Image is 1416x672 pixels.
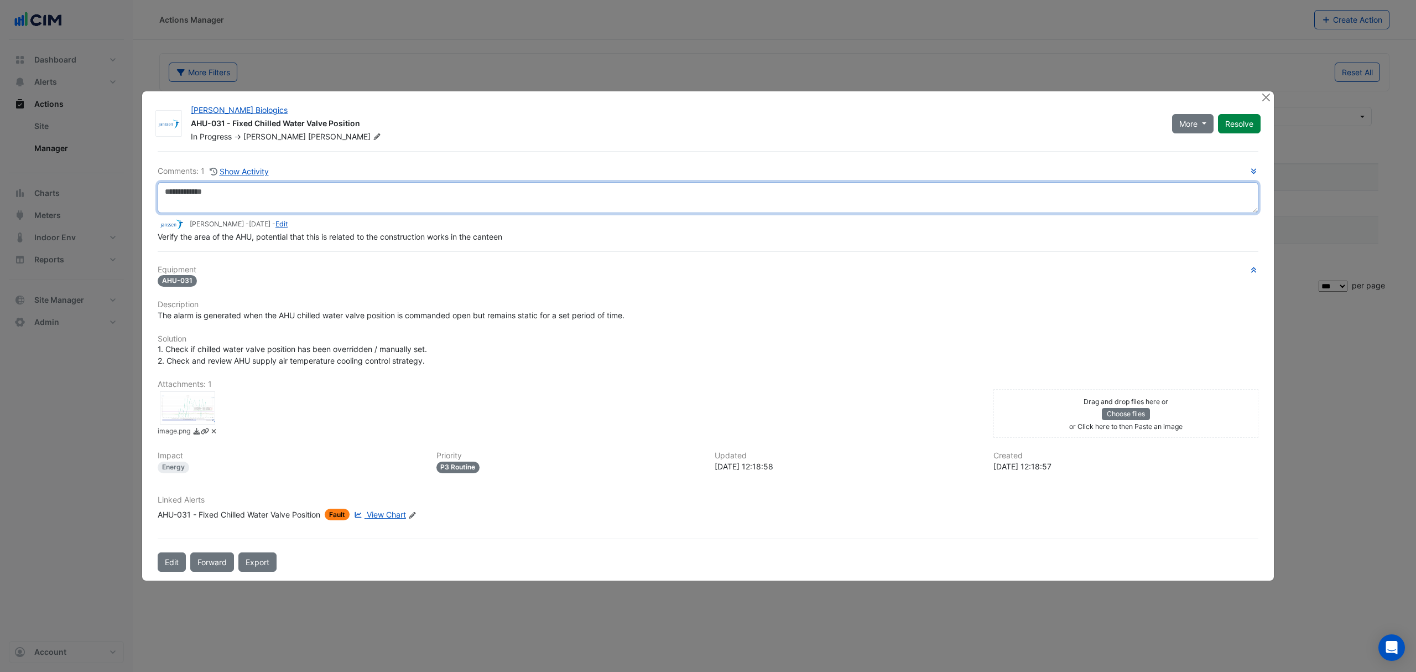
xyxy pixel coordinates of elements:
a: Copy link to clipboard [201,426,209,438]
a: View Chart [352,509,406,520]
img: JnJ Janssen [156,118,181,130]
div: Comments: 1 [158,165,269,178]
span: 2025-07-31 12:18:58 [249,220,270,228]
a: Export [238,552,277,572]
div: [DATE] 12:18:57 [993,461,1259,472]
h6: Impact [158,451,423,461]
span: [PERSON_NAME] [243,132,306,141]
button: More [1172,114,1214,133]
h6: Priority [436,451,702,461]
h6: Created [993,451,1259,461]
small: or Click here to then Paste an image [1069,422,1183,431]
span: In Progress [191,132,232,141]
span: [PERSON_NAME] [308,131,383,142]
div: Energy [158,462,189,473]
span: Fault [325,509,350,520]
button: Close [1260,91,1272,103]
small: Drag and drop files here or [1084,397,1168,406]
span: Verify the area of the AHU, potential that this is related to the construction works in the canteen [158,232,502,241]
div: AHU-031 - Fixed Chilled Water Valve Position [158,509,320,520]
span: AHU-031 [158,275,197,287]
span: The alarm is generated when the AHU chilled water valve position is commanded open but remains st... [158,311,624,320]
button: Resolve [1218,114,1261,133]
span: View Chart [367,510,406,519]
span: -> [234,132,241,141]
h6: Description [158,300,1258,309]
a: Download [192,426,201,438]
button: Choose files [1102,408,1150,420]
h6: Updated [715,451,980,461]
small: [PERSON_NAME] - - [190,219,288,229]
div: P3 Routine [436,462,480,473]
div: image.png [160,391,215,425]
span: More [1179,118,1198,130]
small: image.png [158,426,190,438]
span: 1. Check if chilled water valve position has been overridden / manually set. 2. Check and review ... [158,344,427,365]
h6: Equipment [158,265,1258,275]
fa-icon: Edit Linked Alerts [408,511,417,519]
h6: Attachments: 1 [158,380,1258,389]
a: Edit [275,220,288,228]
button: Show Activity [209,165,269,178]
button: Edit [158,552,186,572]
h6: Linked Alerts [158,495,1258,505]
h6: Solution [158,334,1258,344]
img: JnJ Janssen [158,218,185,230]
a: [PERSON_NAME] Biologics [191,105,288,115]
a: Delete [210,426,218,438]
button: Forward [190,552,234,572]
div: AHU-031 - Fixed Chilled Water Valve Position [191,118,1159,131]
div: Open Intercom Messenger [1378,634,1405,661]
div: [DATE] 12:18:58 [715,461,980,472]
